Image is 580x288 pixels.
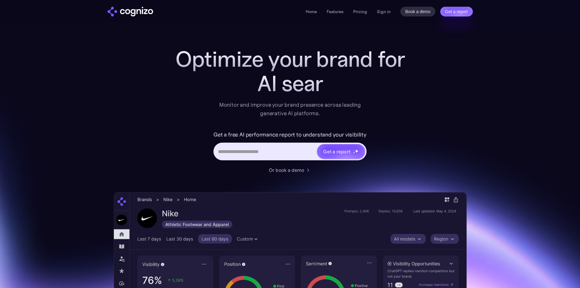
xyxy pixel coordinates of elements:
[353,149,354,150] img: star
[316,144,366,159] a: Get a reportstarstarstar
[269,166,304,174] div: Or book a demo
[327,9,343,14] a: Features
[440,7,473,16] a: Get a report
[377,8,391,15] a: Sign in
[306,9,317,14] a: Home
[107,7,153,16] img: cognizo logo
[269,166,311,174] a: Or book a demo
[213,130,367,140] label: Get a free AI performance report to understand your visibility
[353,151,355,154] img: star
[400,7,435,16] a: Book a demo
[168,47,412,71] h1: Optimize your brand for
[355,149,359,153] img: star
[213,130,367,163] form: Hero URL Input Form
[215,101,365,118] div: Monitor and improve your brand presence across leading generative AI platforms.
[353,9,367,14] a: Pricing
[323,148,350,155] div: Get a report
[107,7,153,16] a: home
[168,71,412,96] div: AI sear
